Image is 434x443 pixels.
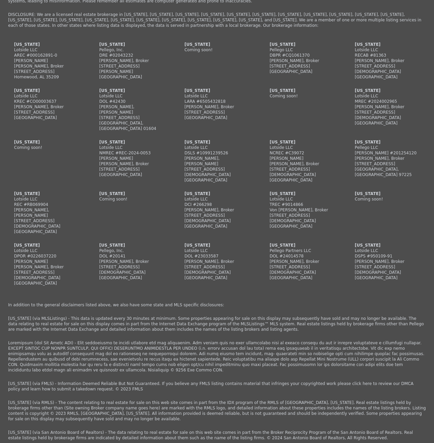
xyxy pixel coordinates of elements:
[270,58,335,63] div: [PERSON_NAME], Broker
[355,58,420,63] div: [PERSON_NAME], Broker
[184,264,250,275] div: [STREET_ADDRESS][DEMOGRAPHIC_DATA]
[270,63,335,69] div: [STREET_ADDRESS]
[355,139,420,145] div: [US_STATE]
[8,340,426,373] p: Loremipsum (dol Sit Ametc ADI) - Elit seddoeiusmo te incidi utlabore etd mag aliquaenim. Adm veni...
[184,104,250,110] div: [PERSON_NAME], Broker
[14,218,79,229] div: [STREET_ADDRESS][DEMOGRAPHIC_DATA]
[14,207,79,218] div: [PERSON_NAME], [PERSON_NAME]
[99,156,164,167] div: [PERSON_NAME] [PERSON_NAME], Broker
[14,115,79,120] div: [GEOGRAPHIC_DATA]
[355,161,420,167] div: [STREET_ADDRESS]
[14,42,79,47] div: [US_STATE]
[184,115,250,120] div: [GEOGRAPHIC_DATA]
[355,47,420,53] div: Lotside LLC
[270,259,335,264] div: [PERSON_NAME], Broker
[14,196,79,202] div: Lotside LLC
[184,145,250,150] div: Lotside LLC
[14,243,79,248] div: [US_STATE]
[270,53,335,58] div: DBPR #CQ1061370
[14,270,79,281] div: [STREET_ADDRESS][DEMOGRAPHIC_DATA]
[270,139,335,145] div: [US_STATE]
[355,88,420,93] div: [US_STATE]
[184,224,250,229] div: [GEOGRAPHIC_DATA]
[99,253,164,259] div: DOL #20141
[355,120,420,126] div: [GEOGRAPHIC_DATA]
[14,99,79,104] div: KREC #CO00003637
[270,191,335,196] div: [US_STATE]
[355,248,420,253] div: Lotside LLC
[14,248,79,253] div: Lotside LLC
[14,259,79,270] div: [PERSON_NAME] [PERSON_NAME], Broker
[270,264,335,275] div: [STREET_ADDRESS][DEMOGRAPHIC_DATA]
[8,381,426,392] p: [US_STATE] (via FMLS) - Information Deemed Reliable But Not Guaranteed. If you believe any FMLS l...
[14,74,79,80] div: Homewood, AL 35209
[270,69,335,74] div: [GEOGRAPHIC_DATA]
[99,150,164,156] div: NMREC #REC-2024-0053
[355,150,420,156] div: [PERSON_NAME] #201254120
[99,63,164,74] div: [STREET_ADDRESS][PERSON_NAME]
[270,213,335,224] div: [STREET_ADDRESS][DEMOGRAPHIC_DATA]
[8,400,426,422] p: [US_STATE] (via RMLS) - The content relating to real estate for sale on this web site comes in pa...
[99,99,164,104] div: DOL #42430
[355,264,420,275] div: [STREET_ADDRESS][DEMOGRAPHIC_DATA]
[14,145,79,150] div: Coming soon!
[99,259,164,264] div: [PERSON_NAME], Broker
[14,281,79,286] div: [GEOGRAPHIC_DATA]
[184,259,250,264] div: [PERSON_NAME], Broker
[270,207,335,213] div: Von [PERSON_NAME], Broker
[270,243,335,248] div: [US_STATE]
[99,172,164,177] div: [GEOGRAPHIC_DATA]
[270,275,335,281] div: [GEOGRAPHIC_DATA]
[355,99,420,104] div: MREC #2024002965
[99,264,164,275] div: [STREET_ADDRESS][DEMOGRAPHIC_DATA]
[270,88,335,93] div: [US_STATE]
[270,224,335,229] div: [GEOGRAPHIC_DATA]
[99,120,164,131] div: [GEOGRAPHIC_DATA], [GEOGRAPHIC_DATA] 01604
[184,150,250,156] div: DSLS #10991239526
[355,156,420,161] div: [PERSON_NAME], Broker
[355,275,420,281] div: [GEOGRAPHIC_DATA]
[184,177,250,183] div: [GEOGRAPHIC_DATA]
[184,139,250,145] div: [US_STATE]
[355,253,420,259] div: DSPS #950109-91
[184,99,250,104] div: LARA #6505432818
[99,191,164,196] div: [US_STATE]
[8,316,426,332] p: [US_STATE] (via MLSListings) - This data is updated every 30 minutes at minimum. Some properties ...
[99,243,164,248] div: [US_STATE]
[99,115,164,120] div: [STREET_ADDRESS]
[355,42,420,47] div: [US_STATE]
[184,207,250,213] div: [PERSON_NAME], Broker
[99,88,164,93] div: [US_STATE]
[270,202,335,207] div: TREC #9014866
[14,110,79,115] div: [STREET_ADDRESS]
[99,248,164,253] div: Pellego, Inc.
[184,110,250,115] div: [STREET_ADDRESS]
[8,12,426,28] p: DISCLOSURE: We are a licensed real estate brokerage in [US_STATE], [US_STATE], [US_STATE], [US_ST...
[14,104,79,110] div: [PERSON_NAME], Broker
[355,145,420,150] div: Pellego LLC
[14,69,79,74] div: [STREET_ADDRESS]
[355,259,420,264] div: [PERSON_NAME], Broker
[14,53,79,58] div: AREC #000162891-0
[270,248,335,253] div: Pellego Partners LLC
[355,53,420,58] div: RECAB #81363
[99,196,164,202] div: Coming soon!
[14,191,79,196] div: [US_STATE]
[184,248,250,253] div: Lotside LLC
[184,47,250,53] div: Coming soon!
[270,150,335,156] div: NCREC #C39072
[184,93,250,99] div: Lotside LLC
[270,196,335,202] div: Lotside LLC
[270,42,335,47] div: [US_STATE]
[99,42,164,47] div: [US_STATE]
[14,58,79,69] div: [PERSON_NAME] [PERSON_NAME], Broker
[99,104,164,115] div: [PERSON_NAME], [PERSON_NAME]
[14,47,79,53] div: Lotside LLC
[8,430,426,441] p: [US_STATE] (via San Antonio Board of Realtors) - The data relating to real estate for sale on thi...
[355,74,420,80] div: [GEOGRAPHIC_DATA]
[14,202,79,207] div: REC #RB069904
[99,53,164,58] div: DRE #02043232
[99,145,164,150] div: Lotside LLC
[184,213,250,224] div: [STREET_ADDRESS][DEMOGRAPHIC_DATA]
[184,88,250,93] div: [US_STATE]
